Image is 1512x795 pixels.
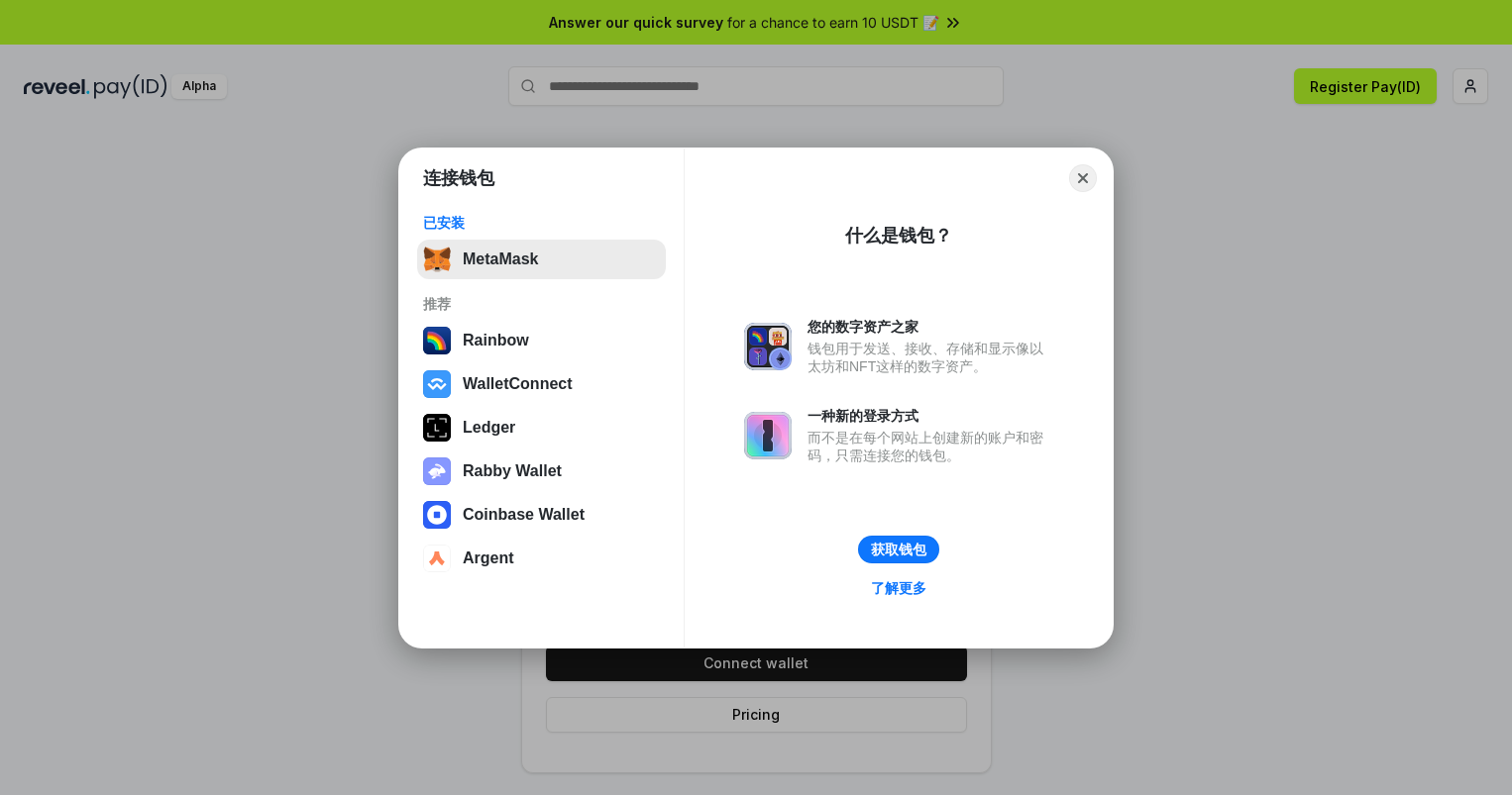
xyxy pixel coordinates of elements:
img: svg+xml,%3Csvg%20width%3D%2228%22%20height%3D%2228%22%20viewBox%3D%220%200%2028%2028%22%20fill%3D... [423,545,451,572]
button: Rabby Wallet [417,451,666,491]
img: svg+xml,%3Csvg%20width%3D%22120%22%20height%3D%22120%22%20viewBox%3D%220%200%20120%20120%22%20fil... [423,327,451,354]
div: Rabby Wallet [463,462,562,480]
div: 了解更多 [871,579,926,597]
img: svg+xml,%3Csvg%20xmlns%3D%22http%3A%2F%2Fwww.w3.org%2F2000%2Fsvg%22%20fill%3D%22none%22%20viewBox... [744,412,792,459]
div: 而不是在每个网站上创建新的账户和密码，只需连接您的钱包。 [808,429,1053,464]
button: WalletConnect [417,364,666,404]
img: svg+xml,%3Csvg%20xmlns%3D%22http%3A%2F%2Fwww.w3.org%2F2000%2Fsvg%22%20fill%3D%22none%22%20viewBox... [744,323,792,370]
img: svg+xml,%3Csvg%20width%3D%2228%22%20height%3D%2228%22%20viewBox%3D%220%200%2028%2028%22%20fill%3D... [423,501,451,529]
button: Rainbow [417,321,666,360]
div: 什么是钱包？ [845,224,952,248]
button: Ledger [417,408,666,447]
div: Ledger [463,419,515,437]
img: svg+xml,%3Csvg%20fill%3D%22none%22%20height%3D%2233%22%20viewBox%3D%220%200%2035%2033%22%20width%... [423,246,451,273]
button: Coinbase Wallet [417,495,666,535]
button: 获取钱包 [858,536,939,563]
div: Coinbase Wallet [463,506,585,524]
div: Rainbow [463,332,529,349]
a: 了解更多 [859,575,938,601]
div: 您的数字资产之家 [808,318,1053,336]
h1: 连接钱包 [423,166,494,190]
img: svg+xml,%3Csvg%20xmlns%3D%22http%3A%2F%2Fwww.w3.org%2F2000%2Fsvg%22%20fill%3D%22none%22%20viewBox... [423,457,451,485]
div: 已安装 [423,214,660,232]
div: Argent [463,549,514,567]
img: svg+xml,%3Csvg%20width%3D%2228%22%20height%3D%2228%22%20viewBox%3D%220%200%2028%2028%22%20fill%3D... [423,370,451,398]
div: 推荐 [423,295,660,313]
button: Close [1069,164,1097,192]
button: Argent [417,539,666,578]
img: svg+xml,%3Csvg%20xmlns%3D%22http%3A%2F%2Fwww.w3.org%2F2000%2Fsvg%22%20width%3D%2228%22%20height%3... [423,414,451,442]
div: 钱包用于发送、接收、存储和显示像以太坊和NFT这样的数字资产。 [808,340,1053,375]
div: MetaMask [463,250,538,268]
button: MetaMask [417,240,666,279]
div: WalletConnect [463,375,573,393]
div: 一种新的登录方式 [808,407,1053,425]
div: 获取钱包 [871,541,926,558]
